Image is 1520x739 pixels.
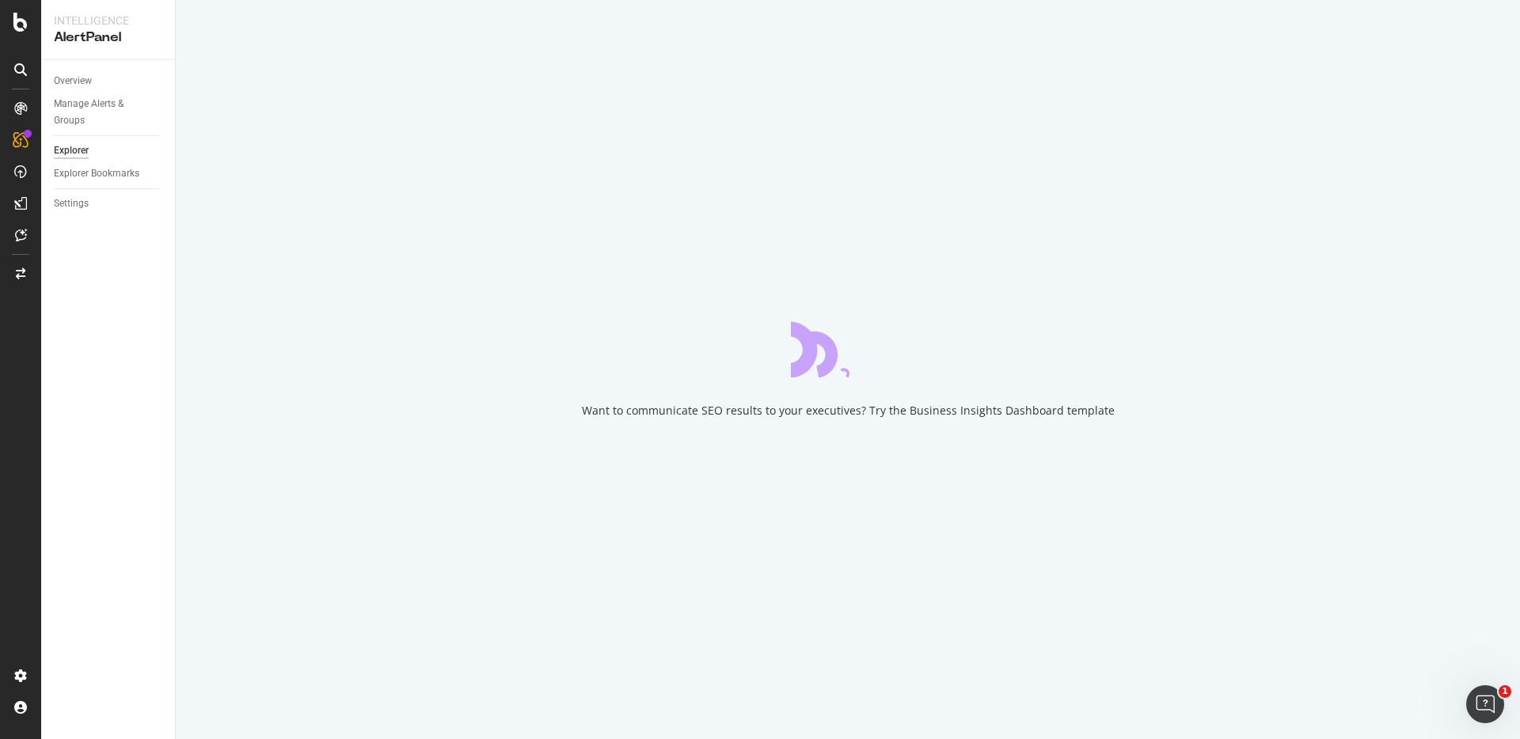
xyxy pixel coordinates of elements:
div: Intelligence [54,13,162,28]
span: 1 [1499,685,1511,698]
div: Overview [54,73,92,89]
div: Want to communicate SEO results to your executives? Try the Business Insights Dashboard template [582,403,1115,419]
div: AlertPanel [54,28,162,47]
a: Explorer [54,142,164,159]
a: Settings [54,195,164,212]
a: Overview [54,73,164,89]
div: Manage Alerts & Groups [54,96,149,129]
div: Settings [54,195,89,212]
a: Manage Alerts & Groups [54,96,164,129]
div: Explorer Bookmarks [54,165,139,182]
div: Explorer [54,142,89,159]
a: Explorer Bookmarks [54,165,164,182]
iframe: Intercom live chat [1466,685,1504,723]
div: animation [791,320,905,377]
